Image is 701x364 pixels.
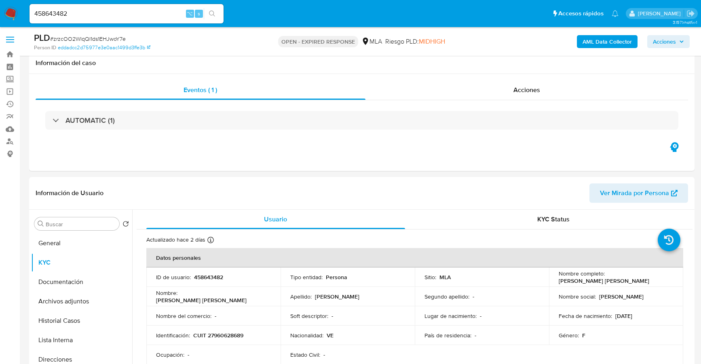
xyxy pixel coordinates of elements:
[326,274,347,281] p: Persona
[31,292,132,311] button: Archivos adjuntos
[559,312,612,320] p: Fecha de nacimiento :
[290,351,320,358] p: Estado Civil :
[156,297,247,304] p: [PERSON_NAME] [PERSON_NAME]
[583,35,632,48] b: AML Data Collector
[31,272,132,292] button: Documentación
[290,332,323,339] p: Nacionalidad :
[187,10,193,17] span: ⌥
[156,332,190,339] p: Identificación :
[31,311,132,330] button: Historial Casos
[647,35,690,48] button: Acciones
[424,312,477,320] p: Lugar de nacimiento :
[204,8,220,19] button: search-icon
[473,293,474,300] p: -
[600,183,669,203] span: Ver Mirada por Persona
[156,289,177,297] p: Nombre :
[615,312,632,320] p: [DATE]
[278,36,358,47] p: OPEN - EXPIRED RESPONSE
[122,221,129,229] button: Volver al orden por defecto
[36,59,688,67] h1: Información del caso
[559,270,605,277] p: Nombre completo :
[424,274,436,281] p: Sitio :
[156,274,191,281] p: ID de usuario :
[686,9,695,18] a: Salir
[653,35,676,48] span: Acciones
[424,293,469,300] p: Segundo apellido :
[34,44,56,51] b: Person ID
[215,312,216,320] p: -
[480,312,481,320] p: -
[31,330,132,350] button: Lista Interna
[46,221,116,228] input: Buscar
[30,8,224,19] input: Buscar usuario o caso...
[184,85,217,95] span: Eventos ( 1 )
[599,293,644,300] p: [PERSON_NAME]
[559,293,596,300] p: Nombre social :
[45,111,678,130] div: AUTOMATIC (1)
[361,37,382,46] div: MLA
[34,31,50,44] b: PLD
[612,10,619,17] a: Notificaciones
[156,351,184,358] p: Ocupación :
[50,35,126,43] span: # zrzcOO2WlqQI1ds1EHJwoY7e
[146,236,205,244] p: Actualizado hace 2 días
[439,274,451,281] p: MLA
[65,116,115,125] h3: AUTOMATIC (1)
[513,85,540,95] span: Acciones
[385,37,445,46] span: Riesgo PLD:
[323,351,325,358] p: -
[475,332,476,339] p: -
[156,312,211,320] p: Nombre del comercio :
[419,37,445,46] span: MIDHIGH
[198,10,200,17] span: s
[290,293,312,300] p: Apellido :
[188,351,189,358] p: -
[146,248,683,267] th: Datos personales
[559,332,579,339] p: Género :
[290,312,328,320] p: Soft descriptor :
[36,189,103,197] h1: Información de Usuario
[31,234,132,253] button: General
[589,183,688,203] button: Ver Mirada por Persona
[537,215,570,224] span: KYC Status
[327,332,334,339] p: VE
[315,293,359,300] p: [PERSON_NAME]
[58,44,150,51] a: eddadcc2d75977e3e0aac1499d3ffe3b
[193,332,243,339] p: CUIT 27960628689
[194,274,223,281] p: 458643482
[424,332,471,339] p: País de residencia :
[638,10,684,17] p: stefania.bordes@mercadolibre.com
[558,9,604,18] span: Accesos rápidos
[264,215,287,224] span: Usuario
[577,35,638,48] button: AML Data Collector
[582,332,585,339] p: F
[38,221,44,227] button: Buscar
[559,277,649,284] p: [PERSON_NAME] [PERSON_NAME]
[331,312,333,320] p: -
[290,274,323,281] p: Tipo entidad :
[31,253,132,272] button: KYC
